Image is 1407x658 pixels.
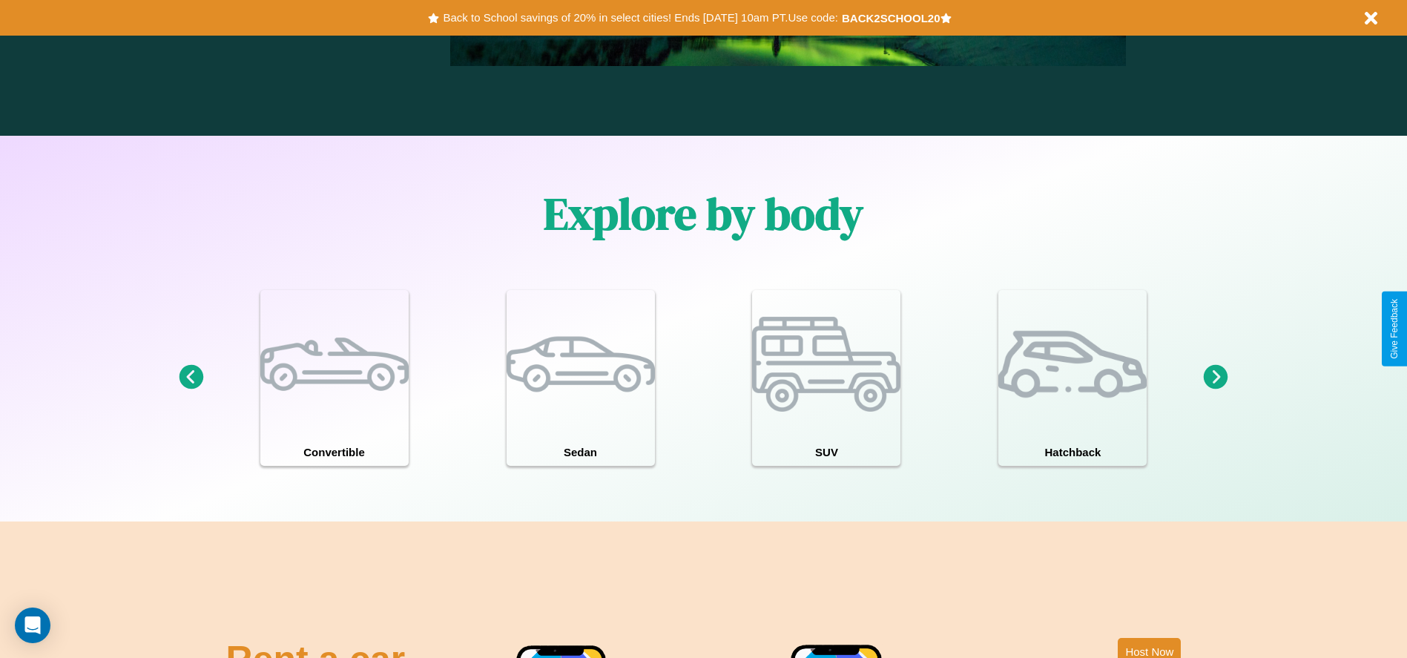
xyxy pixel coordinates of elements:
div: Give Feedback [1389,299,1400,359]
h4: SUV [752,438,900,466]
h4: Convertible [260,438,409,466]
button: Back to School savings of 20% in select cities! Ends [DATE] 10am PT.Use code: [439,7,841,28]
b: BACK2SCHOOL20 [842,12,940,24]
h4: Hatchback [998,438,1147,466]
div: Open Intercom Messenger [15,608,50,643]
h4: Sedan [507,438,655,466]
h1: Explore by body [544,183,863,244]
